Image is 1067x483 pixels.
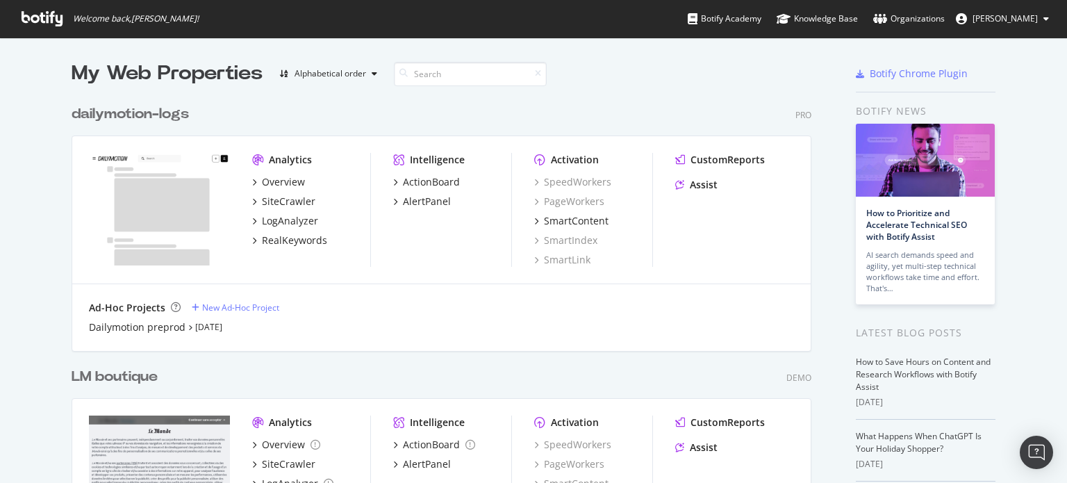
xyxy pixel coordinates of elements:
[394,62,547,86] input: Search
[72,60,263,88] div: My Web Properties
[534,214,609,228] a: SmartContent
[262,234,327,247] div: RealKeywords
[252,195,315,208] a: SiteCrawler
[534,253,590,267] a: SmartLink
[262,457,315,471] div: SiteCrawler
[856,124,995,197] img: How to Prioritize and Accelerate Technical SEO with Botify Assist
[534,438,611,452] a: SpeedWorkers
[269,416,312,429] div: Analytics
[856,430,982,455] a: What Happens When ChatGPT Is Your Holiday Shopper?
[252,175,305,189] a: Overview
[945,8,1060,30] button: [PERSON_NAME]
[262,438,305,452] div: Overview
[973,13,1038,24] span: frederic Devigne
[690,441,718,455] div: Assist
[72,367,163,387] a: LM boutique
[534,175,611,189] a: SpeedWorkers
[795,109,811,121] div: Pro
[89,301,165,315] div: Ad-Hoc Projects
[856,325,995,341] div: Latest Blog Posts
[690,178,718,192] div: Assist
[866,207,967,243] a: How to Prioritize and Accelerate Technical SEO with Botify Assist
[252,438,320,452] a: Overview
[551,153,599,167] div: Activation
[202,302,279,313] div: New Ad-Hoc Project
[690,153,765,167] div: CustomReports
[262,195,315,208] div: SiteCrawler
[410,416,465,429] div: Intelligence
[856,67,968,81] a: Botify Chrome Plugin
[403,175,460,189] div: ActionBoard
[1020,436,1053,469] div: Open Intercom Messenger
[544,214,609,228] div: SmartContent
[274,63,383,85] button: Alphabetical order
[252,234,327,247] a: RealKeywords
[675,441,718,455] a: Assist
[410,153,465,167] div: Intelligence
[403,195,451,208] div: AlertPanel
[786,372,811,384] div: Demo
[866,249,984,294] div: AI search demands speed and agility, yet multi-step technical workflows take time and effort. Tha...
[534,234,597,247] a: SmartIndex
[72,367,158,387] div: LM boutique
[393,175,460,189] a: ActionBoard
[393,195,451,208] a: AlertPanel
[873,12,945,26] div: Organizations
[269,153,312,167] div: Analytics
[72,104,195,124] a: dailymotion-logs
[856,356,991,393] a: How to Save Hours on Content and Research Workflows with Botify Assist
[262,214,318,228] div: LogAnalyzer
[89,320,185,334] a: Dailymotion preprod
[195,321,222,333] a: [DATE]
[72,104,189,124] div: dailymotion-logs
[534,457,604,471] a: PageWorkers
[252,214,318,228] a: LogAnalyzer
[403,438,460,452] div: ActionBoard
[73,13,199,24] span: Welcome back, [PERSON_NAME] !
[295,69,366,78] div: Alphabetical order
[393,457,451,471] a: AlertPanel
[675,416,765,429] a: CustomReports
[856,396,995,409] div: [DATE]
[870,67,968,81] div: Botify Chrome Plugin
[551,416,599,429] div: Activation
[675,178,718,192] a: Assist
[252,457,315,471] a: SiteCrawler
[534,195,604,208] a: PageWorkers
[262,175,305,189] div: Overview
[393,438,475,452] a: ActionBoard
[777,12,858,26] div: Knowledge Base
[89,153,230,265] img: www.dailymotion.com
[688,12,761,26] div: Botify Academy
[856,104,995,119] div: Botify news
[690,416,765,429] div: CustomReports
[856,458,995,470] div: [DATE]
[675,153,765,167] a: CustomReports
[403,457,451,471] div: AlertPanel
[192,302,279,313] a: New Ad-Hoc Project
